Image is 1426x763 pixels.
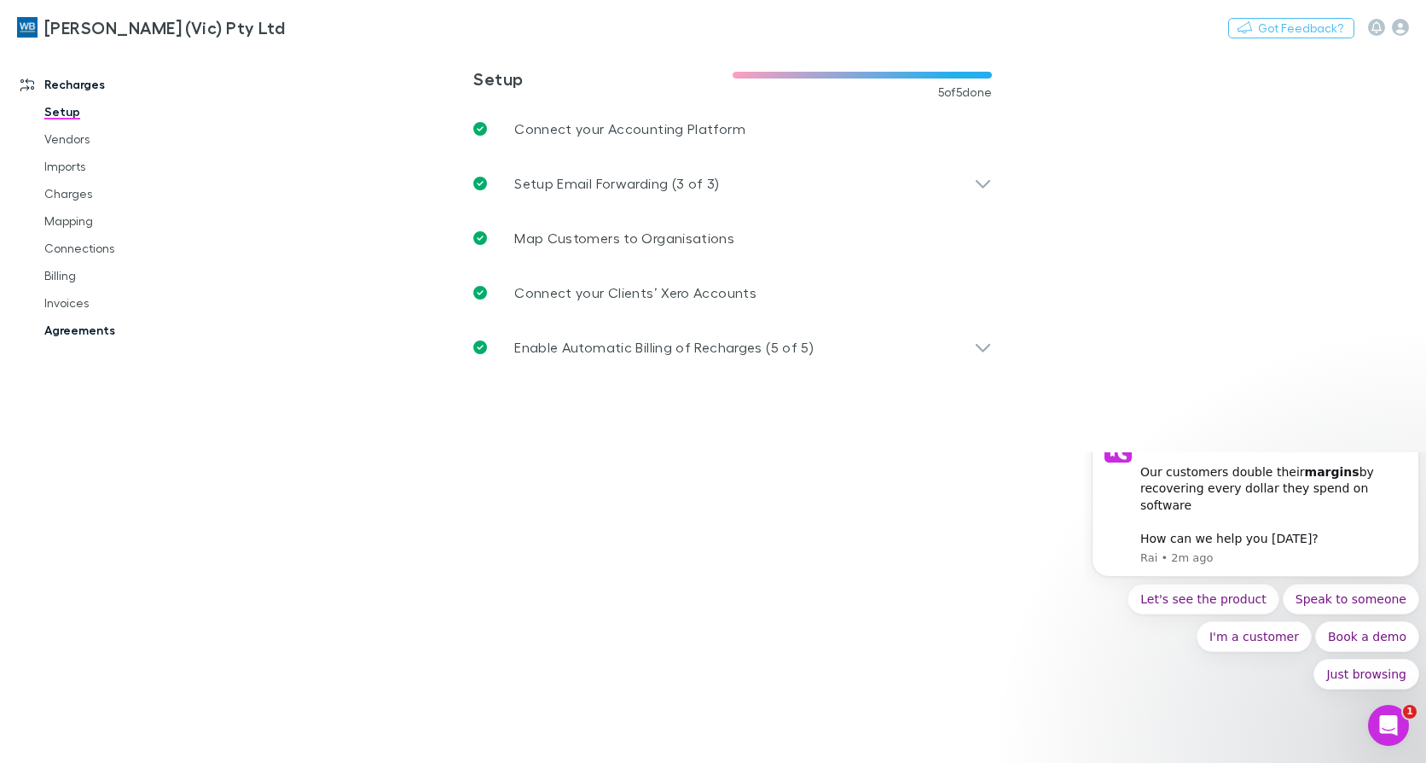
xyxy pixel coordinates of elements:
a: Connect your Accounting Platform [460,102,1006,156]
a: Billing [27,262,226,289]
h3: [PERSON_NAME] (Vic) Pty Ltd [44,17,285,38]
h3: Setup [473,68,733,89]
iframe: Intercom notifications message [1085,452,1426,754]
p: Enable Automatic Billing of Recharges (5 of 5) [514,337,814,358]
a: Connect your Clients’ Xero Accounts [460,265,1006,320]
a: Vendors [27,125,226,153]
p: Connect your Clients’ Xero Accounts [514,282,756,303]
a: Invoices [27,289,226,317]
iframe: Intercom live chat [1368,705,1409,746]
div: Enable Automatic Billing of Recharges (5 of 5) [460,320,1006,375]
b: margins [220,13,275,26]
a: Agreements [27,317,226,344]
p: Connect your Accounting Platform [514,119,745,139]
span: 5 of 5 done [938,85,993,99]
p: Setup Email Forwarding (3 of 3) [514,173,719,194]
div: Quick reply options [7,131,334,237]
p: Message from Rai, sent 2m ago [55,98,322,114]
div: How can we help you [DATE]? [55,62,322,96]
p: Map Customers to Organisations [514,228,734,248]
button: Got Feedback? [1228,18,1354,38]
a: Charges [27,180,226,207]
div: Setup Email Forwarding (3 of 3) [460,156,1006,211]
a: [PERSON_NAME] (Vic) Pty Ltd [7,7,295,48]
a: Map Customers to Organisations [460,211,1006,265]
span: 1 [1403,705,1417,719]
button: Quick reply: Just browsing [229,207,334,237]
img: William Buck (Vic) Pty Ltd's Logo [17,17,38,38]
a: Imports [27,153,226,180]
button: Quick reply: Let's see the product [43,131,194,162]
button: Quick reply: I'm a customer [112,169,227,200]
a: Mapping [27,207,226,235]
a: Connections [27,235,226,262]
a: Recharges [3,71,226,98]
button: Quick reply: Speak to someone [198,131,334,162]
a: Setup [27,98,226,125]
button: Quick reply: Book a demo [230,169,334,200]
